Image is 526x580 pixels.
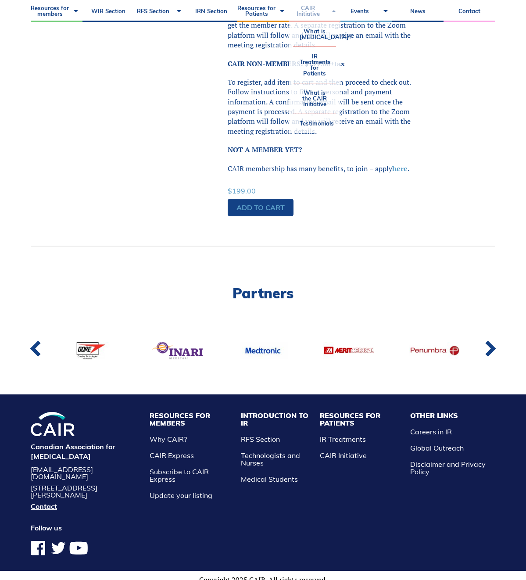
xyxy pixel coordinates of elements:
[293,114,336,133] a: Testimonials
[228,186,256,195] bdi: 199.00
[31,286,495,300] h2: Partners
[228,164,429,173] p: CAIR membership has many benefits, to join – apply .
[320,435,366,444] a: IR Treatments
[320,451,367,460] a: CAIR Initiative
[31,503,141,510] a: Contact
[228,186,232,195] span: $
[410,460,486,476] a: Disclaimer and Privacy Policy
[392,164,408,173] a: here
[293,47,336,83] a: IR Treatments for Patients
[150,451,194,460] a: CAIR Express
[228,199,293,216] a: Add to cart: “Virtual Angio Club”
[31,484,141,498] address: [STREET_ADDRESS][PERSON_NAME]
[241,451,300,467] a: Technologists and Nurses
[31,412,75,436] img: CIRA
[293,83,336,114] a: What is the CAIR Initiative
[150,467,209,483] a: Subscribe to CAIR Express
[150,491,212,500] a: Update your listing
[241,435,280,444] a: RFS Section
[410,427,452,436] a: Careers in IR
[228,59,345,68] strong: CAIR NON-MEMBERS: $199.00+tax
[31,466,141,480] a: [EMAIL_ADDRESS][DOMAIN_NAME]
[410,444,464,452] a: Global Outreach
[228,145,302,154] strong: NOT A MEMBER YET?
[228,77,429,136] p: To register, add item to cart and then proceed to check out. Follow instructions to fill out pers...
[150,435,187,444] a: Why CAIR?
[293,22,336,47] a: What is [MEDICAL_DATA]?
[31,442,141,462] h4: Canadian Association for [MEDICAL_DATA]
[241,475,298,483] a: Medical Students
[31,523,141,533] h4: Follow us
